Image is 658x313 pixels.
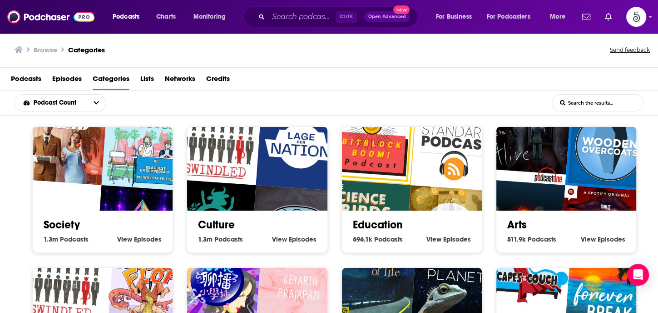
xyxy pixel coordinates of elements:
[34,45,57,54] h3: Browse
[565,101,654,191] img: Wooden Overcoats
[481,10,544,24] button: open menu
[327,96,416,185] img: The BitBlockBoom Bitcoin Podcast
[368,15,406,19] span: Open Advanced
[272,235,317,243] a: View Culture Episodes
[44,235,58,243] span: 1.3m
[272,235,287,243] span: View
[106,10,151,24] button: open menu
[289,235,317,243] span: Episodes
[93,71,129,90] a: Categories
[544,10,577,24] button: open menu
[102,101,191,191] img: Podcast But Outside
[156,10,176,23] span: Charts
[627,264,649,286] div: Open Intercom Messenger
[436,10,472,23] span: For Business
[579,9,594,25] a: Show notifications dropdown
[581,235,596,243] span: View
[193,10,226,23] span: Monitoring
[601,9,615,25] a: Show notifications dropdown
[507,235,556,243] a: 511.9k Arts Podcasts
[364,11,410,22] button: Open AdvancedNew
[68,45,105,54] a: Categories
[7,8,94,25] img: Podchaser - Follow, Share and Rate Podcasts
[393,5,410,14] span: New
[165,71,195,90] a: Networks
[550,10,565,23] span: More
[44,235,89,243] a: 1.3m Society Podcasts
[353,235,372,243] span: 696.1k
[11,71,41,90] a: Podcasts
[18,96,107,185] img: Your Mom & Dad
[481,96,571,185] img: We're Alive
[44,218,80,232] a: Society
[187,10,237,24] button: open menu
[117,235,162,243] a: View Society Episodes
[198,235,213,243] span: 1.3m
[443,235,471,243] span: Episodes
[581,235,625,243] a: View Arts Episodes
[113,10,139,23] span: Podcasts
[87,95,106,111] button: open menu
[117,235,132,243] span: View
[140,71,154,90] a: Lists
[353,235,403,243] a: 696.1k Education Podcasts
[198,235,243,243] a: 1.3m Culture Podcasts
[426,235,441,243] span: View
[411,101,500,191] img: The Bitcoin Standard Podcast
[487,10,530,23] span: For Podcasters
[374,235,403,243] span: Podcasts
[626,7,646,27] img: User Profile
[353,218,403,232] a: Education
[150,10,181,24] a: Charts
[430,10,483,24] button: open menu
[268,10,336,24] input: Search podcasts, credits, & more...
[34,100,79,106] span: Podcast Count
[528,235,556,243] span: Podcasts
[607,44,653,56] button: Send feedback
[15,94,120,111] h2: Choose List sort
[507,235,526,243] span: 511.9k
[198,218,235,232] a: Culture
[214,235,243,243] span: Podcasts
[172,96,262,185] img: Swindled
[507,218,527,232] a: Arts
[626,7,646,27] span: Logged in as Spiral5-G2
[598,235,625,243] span: Episodes
[256,101,346,191] img: Lage der Nation - der Politik-Podcast aus Berlin
[426,235,471,243] a: View Education Episodes
[60,235,89,243] span: Podcasts
[206,71,230,90] a: Credits
[15,100,87,106] button: open menu
[626,7,646,27] button: Show profile menu
[252,6,426,27] div: Search podcasts, credits, & more...
[52,71,82,90] a: Episodes
[134,235,162,243] span: Episodes
[336,11,357,23] span: Ctrl K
